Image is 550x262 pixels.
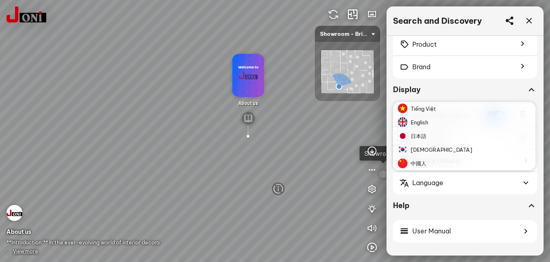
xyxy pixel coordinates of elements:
[364,149,403,157] div: Showroom 02
[393,201,537,220] div: Help
[412,62,430,72] span: Brand
[393,85,526,95] div: Display
[411,118,428,127] span: English
[412,178,443,188] span: Language
[411,132,426,140] span: 日本語
[411,145,472,154] span: [DEMOGRAPHIC_DATA]
[232,54,264,97] img: Joni_decor_avat_WAD9JVYNDHF3.gif
[6,205,23,221] img: joni_WA4YW3LARTUE.jpg
[393,201,526,210] div: Help
[411,159,426,168] span: 中國人
[238,100,258,106] span: About us
[412,226,451,236] span: User Manual
[6,248,38,254] span: ...
[411,104,436,113] span: Tiếng Việt
[320,26,375,42] span: Showroom - Bright
[13,248,38,254] span: View more
[393,85,537,104] div: Display
[6,6,46,23] img: logo
[329,10,338,19] img: logo
[393,16,482,26] div: Search and Discovery
[412,39,437,50] span: Product
[321,50,374,93] img: MB_Showroom_Jon_JRZZ7CPKZ2P.png
[242,112,254,125] img: knowleadknowled_TEZEJ2UPEHF3.svg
